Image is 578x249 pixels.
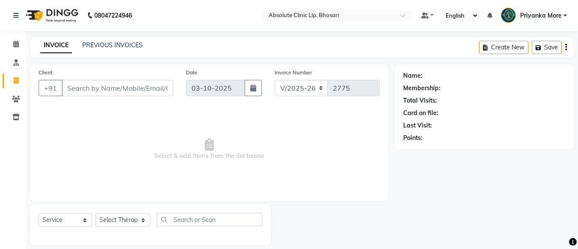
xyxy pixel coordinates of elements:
[275,69,312,76] label: Invoice Number
[22,3,81,27] img: logo
[62,80,173,96] input: Search by Name/Mobile/Email/Code
[403,109,438,118] div: Card on file:
[403,84,440,93] div: Membership:
[186,69,198,76] label: Date
[82,41,143,49] a: PREVIOUS INVOICES
[403,121,432,130] div: Last Visit:
[39,106,380,192] span: Select & add items from the list below
[479,41,528,54] button: Create New
[157,213,262,226] input: Search or Scan
[40,38,72,53] a: INVOICE
[532,41,562,54] button: Save
[501,8,516,23] img: Priyanka More
[520,11,562,20] span: Priyanka More
[39,69,52,76] label: Client
[39,80,63,96] button: +91
[403,96,437,105] div: Total Visits:
[403,134,422,143] div: Points:
[94,3,132,27] b: 08047224946
[403,71,422,80] div: Name:
[542,215,569,240] iframe: chat widget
